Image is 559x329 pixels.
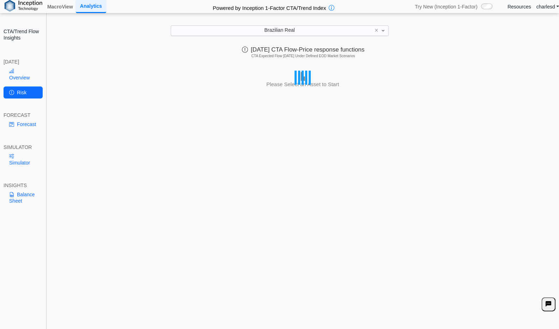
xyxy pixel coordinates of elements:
div: SIMULATOR [4,144,43,150]
span: [DATE] CTA Flow-Price response functions [242,46,364,53]
div: [DATE] [4,59,43,65]
span: × [375,27,378,34]
h5: CTA Expected Flow [DATE] Under Defined EOD Market Scenarios [50,54,556,58]
a: Overview [4,65,43,84]
a: Balance Sheet [4,189,43,207]
h2: CTA/Trend Flow Insights [4,28,43,41]
div: INSIGHTS [4,182,43,189]
a: charlesd [536,4,559,10]
span: Clear value [373,26,379,36]
div: FORECAST [4,112,43,118]
h2: Powered by Inception 1-Factor CTA/Trend Index [210,2,329,12]
span: Try New (Inception 1-Factor) [415,4,478,10]
a: Risk [4,86,43,98]
span: Brazilian Real [264,27,294,33]
a: Forecast [4,118,43,130]
a: Resources [508,4,531,10]
a: MacroView [44,1,76,13]
a: Simulator [4,150,43,169]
